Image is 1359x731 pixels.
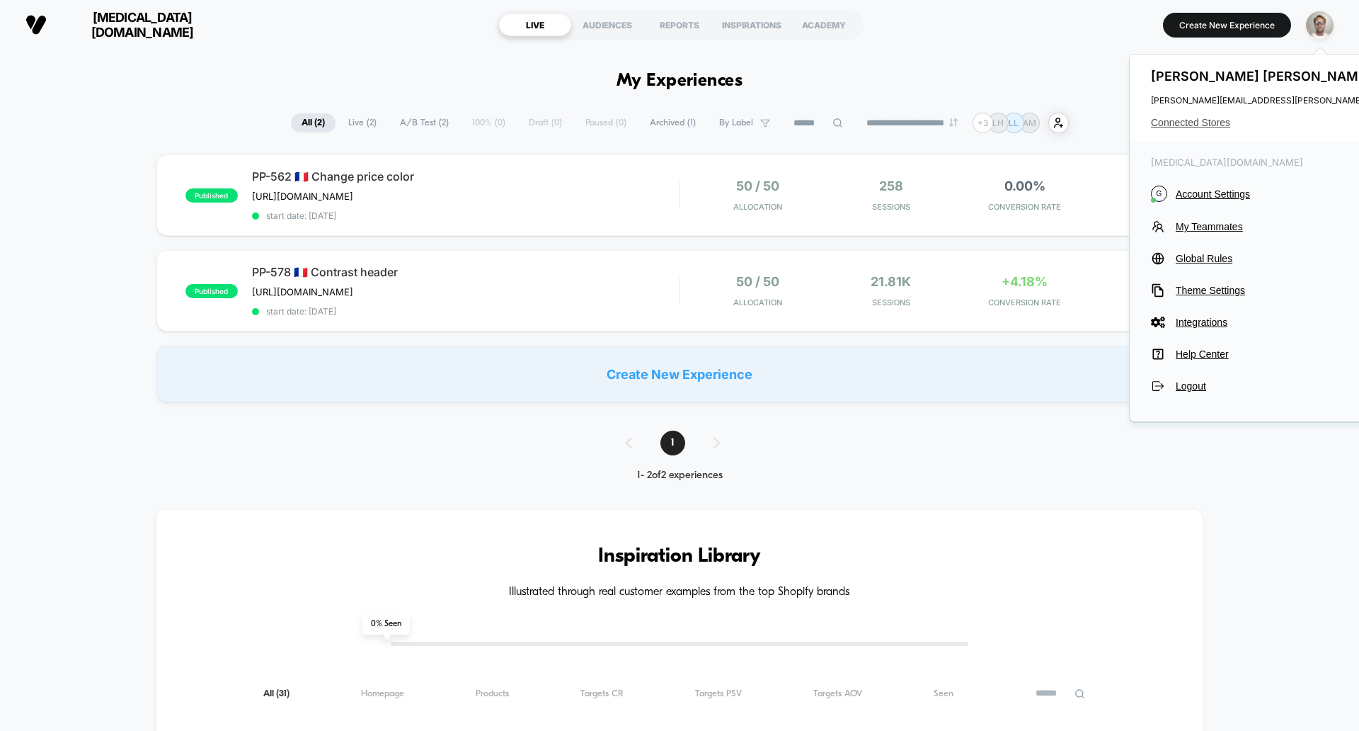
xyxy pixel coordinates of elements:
span: 21.81k [871,274,911,289]
span: [URL][DOMAIN_NAME] [252,286,353,297]
span: Live ( 2 ) [338,113,387,132]
span: CONVERSION RATE [961,202,1088,212]
p: AM [1023,118,1036,128]
div: REPORTS [643,13,716,36]
i: G [1151,186,1167,202]
span: Allocation [733,202,782,212]
span: 1 [660,431,685,455]
span: published [185,188,238,203]
span: published [185,284,238,298]
div: Create New Experience [156,346,1203,402]
h4: Illustrated through real customer examples from the top Shopify brands [199,586,1160,599]
img: end [949,118,958,127]
span: ( 31 ) [276,689,289,698]
span: 258 [879,178,903,193]
span: start date: [DATE] [252,210,679,221]
div: 1 - 2 of 2 experiences [612,470,748,482]
h3: Inspiration Library [199,545,1160,568]
span: Products [476,688,509,699]
span: Homepage [361,688,404,699]
span: 0.00% [1004,178,1045,193]
span: Sessions [828,297,955,307]
span: A/B Test ( 2 ) [389,113,459,132]
span: All ( 2 ) [291,113,336,132]
span: [URL][DOMAIN_NAME] [252,191,353,202]
span: 50 / 50 [736,178,779,193]
span: CONVERSION RATE [961,297,1088,307]
span: Allocation [733,297,782,307]
button: Create New Experience [1163,13,1291,38]
span: 0 % Seen [362,613,410,635]
h1: My Experiences [617,71,743,91]
button: [MEDICAL_DATA][DOMAIN_NAME] [21,9,231,40]
span: Seen [934,688,953,699]
span: PP-578 🇫🇷 Contrast header [252,265,679,279]
div: AUDIENCES [571,13,643,36]
span: PP-562 🇫🇷 Change price color [252,169,679,183]
span: [MEDICAL_DATA][DOMAIN_NAME] [57,10,227,40]
span: Targets AOV [813,688,862,699]
img: ppic [1306,11,1334,39]
div: + 3 [973,113,993,133]
div: INSPIRATIONS [716,13,788,36]
span: Archived ( 1 ) [639,113,706,132]
span: +4.18% [1002,274,1048,289]
button: ppic [1302,11,1338,40]
div: LIVE [499,13,571,36]
span: Sessions [828,202,955,212]
span: start date: [DATE] [252,306,679,317]
span: All [263,688,289,699]
span: 50 / 50 [736,274,779,289]
div: ACADEMY [788,13,860,36]
span: By Label [719,118,753,128]
p: LH [992,118,1004,128]
p: LL [1009,118,1019,128]
span: Targets CR [580,688,624,699]
span: Targets PSV [695,688,742,699]
img: Visually logo [25,14,47,35]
